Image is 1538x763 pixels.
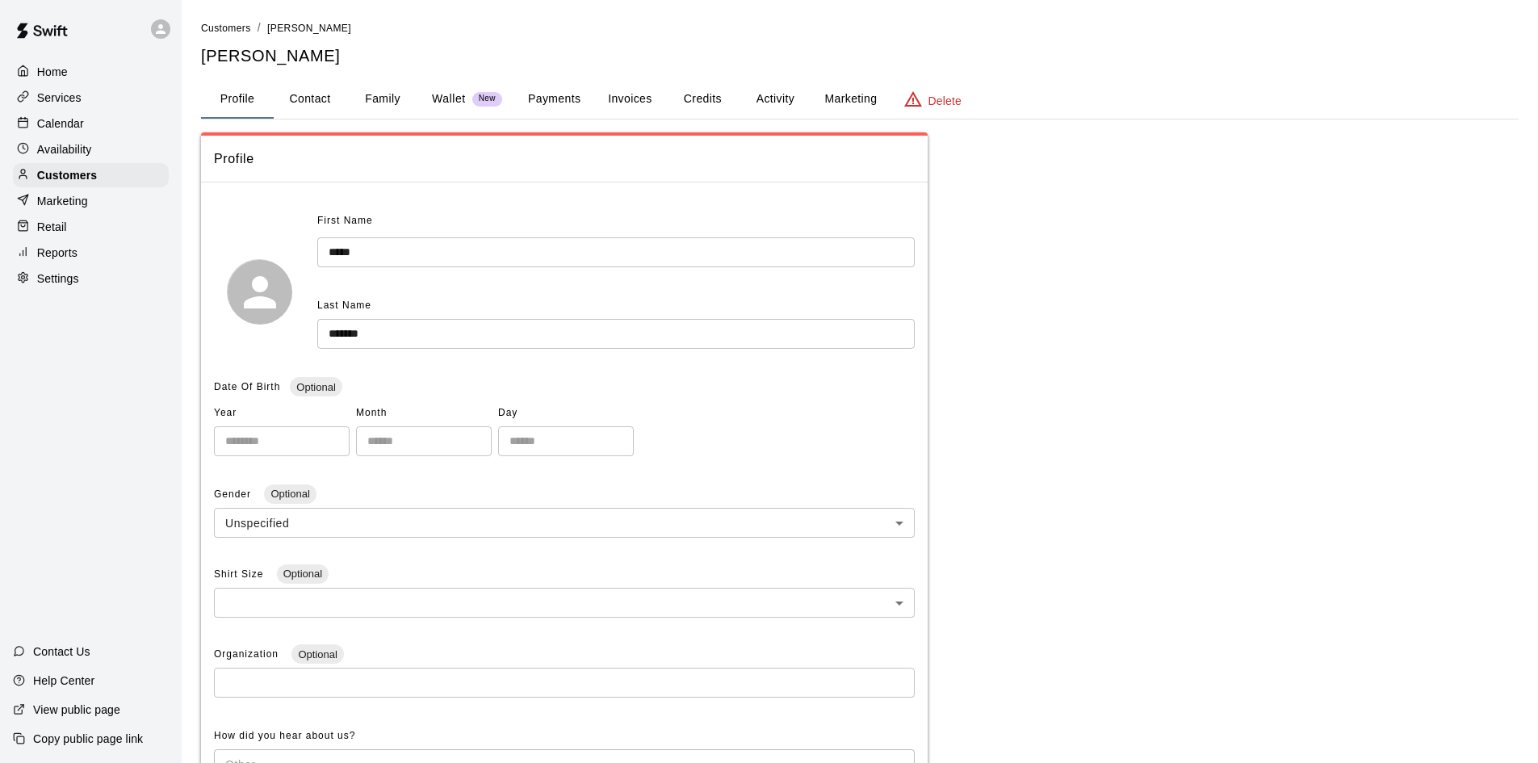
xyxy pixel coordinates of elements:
span: Day [498,400,634,426]
nav: breadcrumb [201,19,1519,37]
span: Year [214,400,350,426]
p: Services [37,90,82,106]
p: Calendar [37,115,84,132]
span: Optional [291,648,343,660]
p: Reports [37,245,78,261]
a: Calendar [13,111,169,136]
button: Profile [201,80,274,119]
p: Marketing [37,193,88,209]
p: Retail [37,219,67,235]
span: Gender [214,488,254,500]
span: How did you hear about us? [214,730,355,741]
p: Copy public page link [33,731,143,747]
a: Marketing [13,189,169,213]
span: Month [356,400,492,426]
button: Family [346,80,419,119]
span: First Name [317,208,373,234]
span: Optional [264,488,316,500]
p: Settings [37,270,79,287]
span: Optional [290,381,342,393]
span: Shirt Size [214,568,267,580]
button: Activity [739,80,811,119]
p: Customers [37,167,97,183]
p: Wallet [432,90,466,107]
a: Customers [201,21,251,34]
a: Home [13,60,169,84]
p: Contact Us [33,644,90,660]
button: Marketing [811,80,890,119]
button: Credits [666,80,739,119]
span: [PERSON_NAME] [267,23,351,34]
button: Contact [274,80,346,119]
p: Availability [37,141,92,157]
div: Unspecified [214,508,915,538]
span: Organization [214,648,282,660]
span: Last Name [317,300,371,311]
a: Services [13,86,169,110]
a: Customers [13,163,169,187]
span: New [472,94,502,104]
h5: [PERSON_NAME] [201,45,1519,67]
a: Reports [13,241,169,265]
button: Payments [515,80,593,119]
span: Date Of Birth [214,381,280,392]
p: Home [37,64,68,80]
a: Settings [13,266,169,291]
p: Help Center [33,673,94,689]
a: Availability [13,137,169,161]
li: / [258,19,261,36]
div: basic tabs example [201,80,1519,119]
a: Retail [13,215,169,239]
p: View public page [33,702,120,718]
button: Invoices [593,80,666,119]
p: Delete [928,93,962,109]
span: Optional [277,568,329,580]
span: Customers [201,23,251,34]
span: Profile [214,149,915,170]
